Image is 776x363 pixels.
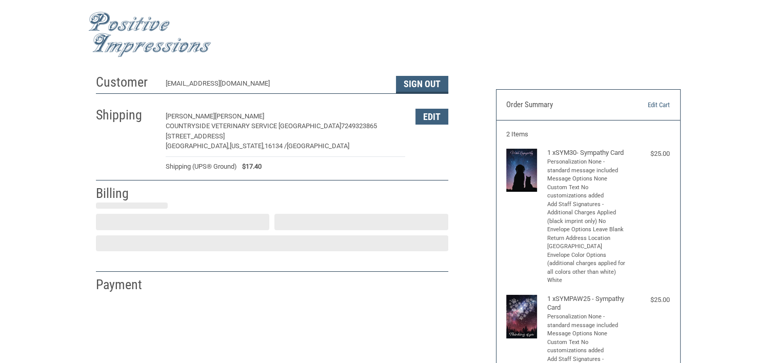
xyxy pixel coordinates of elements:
[415,109,448,125] button: Edit
[88,12,211,57] img: Positive Impressions
[96,107,156,124] h2: Shipping
[166,122,341,130] span: COUNTRYSIDE VETERINARY SERVICE [GEOGRAPHIC_DATA]
[547,313,627,330] li: Personalization None - standard message included
[547,295,627,312] h4: 1 x SYMPAW25 - Sympathy Card
[166,112,215,120] span: [PERSON_NAME]
[215,112,264,120] span: [PERSON_NAME]
[506,130,670,138] h3: 2 Items
[96,185,156,202] h2: Billing
[96,276,156,293] h2: Payment
[237,162,262,172] span: $17.40
[629,149,670,159] div: $25.00
[506,100,618,110] h3: Order Summary
[96,74,156,91] h2: Customer
[396,76,448,93] button: Sign Out
[166,142,230,150] span: [GEOGRAPHIC_DATA],
[547,149,627,157] h4: 1 x SYM30- Sympathy Card
[166,132,225,140] span: [STREET_ADDRESS]
[547,251,627,285] li: Envelope Color Options (additional charges applied for all colors other than white) White
[629,295,670,305] div: $25.00
[166,162,237,172] span: Shipping (UPS® Ground)
[166,78,386,93] div: [EMAIL_ADDRESS][DOMAIN_NAME]
[547,338,627,355] li: Custom Text No customizations added
[265,142,287,150] span: 16134 /
[618,100,670,110] a: Edit Cart
[547,200,627,226] li: Add Staff Signatures - Additional Charges Applied (black imprint only) No
[547,234,627,251] li: Return Address Location [GEOGRAPHIC_DATA]
[547,184,627,200] li: Custom Text No customizations added
[341,122,377,130] span: 7249323865
[547,158,627,175] li: Personalization None - standard message included
[547,226,627,234] li: Envelope Options Leave Blank
[547,330,627,338] li: Message Options None
[230,142,265,150] span: [US_STATE],
[547,175,627,184] li: Message Options None
[287,142,349,150] span: [GEOGRAPHIC_DATA]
